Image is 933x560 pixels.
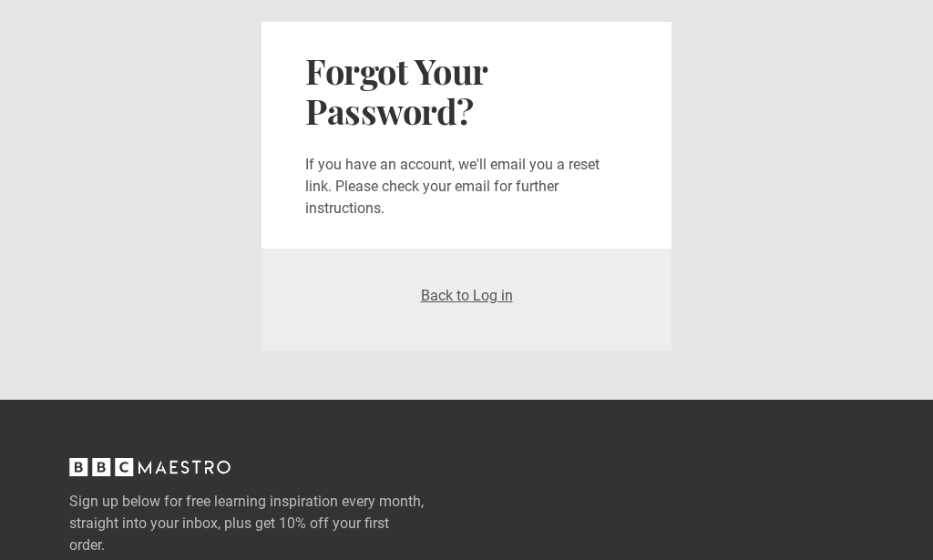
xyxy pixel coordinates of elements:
[305,51,628,132] h2: Forgot Your Password?
[305,154,628,219] p: If you have an account, we'll email you a reset link. Please check your email for further instruc...
[421,287,513,304] a: Back to Log in
[69,458,231,476] svg: BBC Maestro, back to top
[69,464,231,482] a: BBC Maestro, back to top
[69,491,470,556] label: Sign up below for free learning inspiration every month, straight into your inbox, plus get 10% o...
